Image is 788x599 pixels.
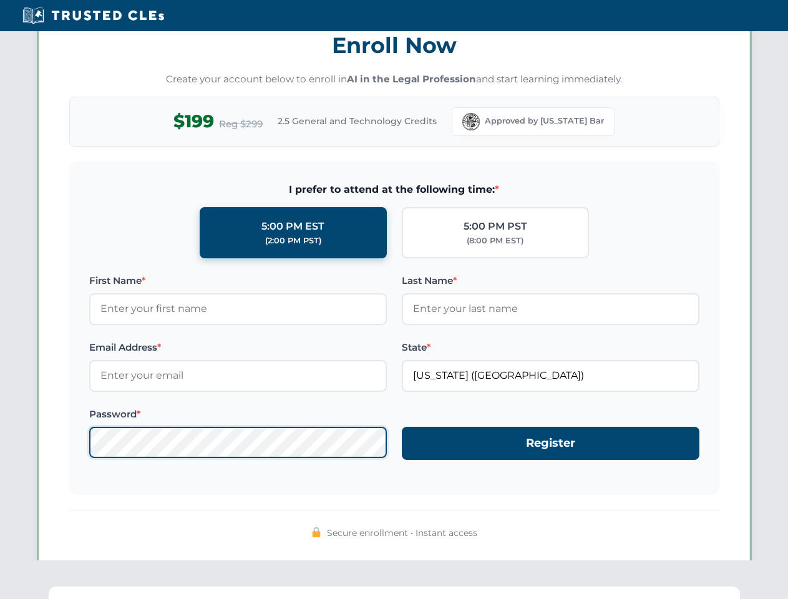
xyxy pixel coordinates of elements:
[265,235,321,247] div: (2:00 PM PST)
[327,526,477,540] span: Secure enrollment • Instant access
[347,73,476,85] strong: AI in the Legal Profession
[89,182,699,198] span: I prefer to attend at the following time:
[402,273,699,288] label: Last Name
[402,293,699,324] input: Enter your last name
[464,218,527,235] div: 5:00 PM PST
[69,72,719,87] p: Create your account below to enroll in and start learning immediately.
[89,360,387,391] input: Enter your email
[89,273,387,288] label: First Name
[467,235,523,247] div: (8:00 PM EST)
[402,360,699,391] input: Florida (FL)
[89,407,387,422] label: Password
[173,107,214,135] span: $199
[261,218,324,235] div: 5:00 PM EST
[69,26,719,65] h3: Enroll Now
[278,114,437,128] span: 2.5 General and Technology Credits
[485,115,604,127] span: Approved by [US_STATE] Bar
[19,6,168,25] img: Trusted CLEs
[311,527,321,537] img: 🔒
[89,340,387,355] label: Email Address
[462,113,480,130] img: Florida Bar
[219,117,263,132] span: Reg $299
[402,340,699,355] label: State
[89,293,387,324] input: Enter your first name
[402,427,699,460] button: Register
